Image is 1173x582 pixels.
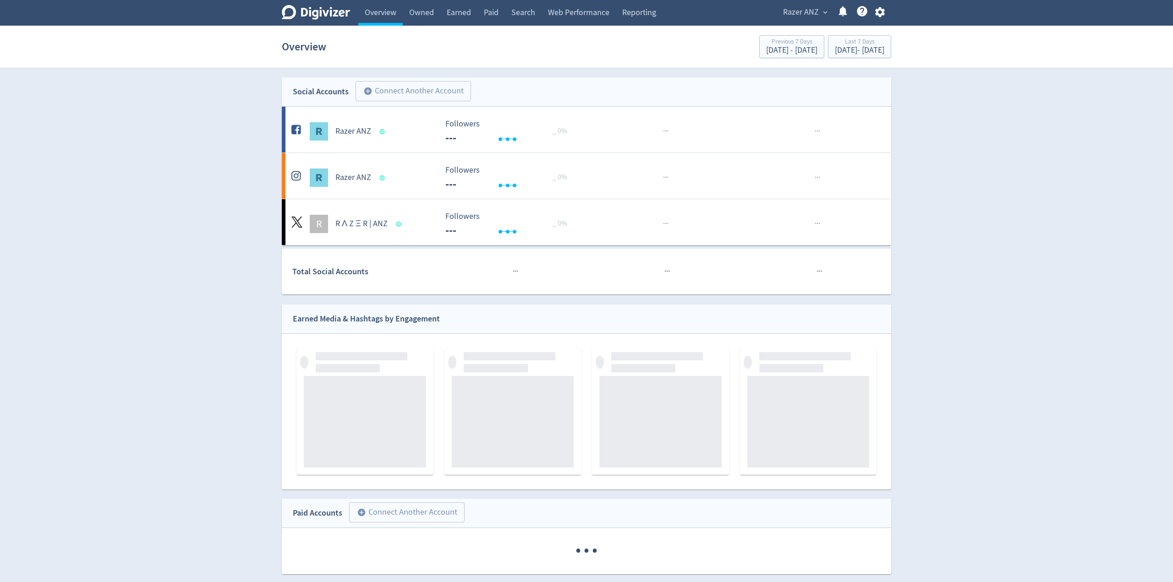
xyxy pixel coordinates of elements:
[282,107,891,152] a: Razer ANZ undefinedRazer ANZ Followers --- Followers --- _ 0%······
[574,528,582,574] span: ·
[818,218,820,229] span: ·
[759,35,824,58] button: Previous 7 Days[DATE] - [DATE]
[835,38,884,46] div: Last 7 Days
[766,38,817,46] div: Previous 7 Days
[666,266,668,277] span: ·
[310,215,328,233] div: R
[817,218,818,229] span: ·
[293,312,440,326] div: Earned Media & Hashtags by Engagement
[335,172,371,183] h5: Razer ANZ
[664,266,666,277] span: ·
[665,218,667,229] span: ·
[335,218,388,229] h5: R Λ Z Ξ R | ANZ
[817,172,818,183] span: ·
[380,129,388,134] span: Data last synced: 11 Aug 2025, 7:02am (AEST)
[342,504,465,522] a: Connect Another Account
[553,126,567,136] span: _ 0%
[380,175,388,180] span: Data last synced: 11 Aug 2025, 8:02am (AEST)
[815,218,817,229] span: ·
[818,172,820,183] span: ·
[663,218,665,229] span: ·
[282,32,326,61] h1: Overview
[667,172,669,183] span: ·
[663,172,665,183] span: ·
[363,87,373,96] span: add_circle
[441,120,578,144] svg: Followers ---
[515,266,516,277] span: ·
[835,46,884,54] div: [DATE] - [DATE]
[663,125,665,137] span: ·
[513,266,515,277] span: ·
[441,166,578,190] svg: Followers ---
[582,528,591,574] span: ·
[821,8,829,16] span: expand_more
[356,81,471,101] button: Connect Another Account
[828,35,891,58] button: Last 7 Days[DATE]- [DATE]
[667,218,669,229] span: ·
[292,265,439,278] div: Total Social Accounts
[815,125,817,137] span: ·
[293,506,342,520] div: Paid Accounts
[310,169,328,187] img: Razer ANZ undefined
[820,266,822,277] span: ·
[441,212,578,236] svg: Followers ---
[818,125,820,137] span: ·
[817,266,818,277] span: ·
[282,153,891,199] a: Razer ANZ undefinedRazer ANZ Followers --- Followers --- _ 0%······
[665,125,667,137] span: ·
[780,5,830,20] button: Razer ANZ
[783,5,819,20] span: Razer ANZ
[591,528,599,574] span: ·
[516,266,518,277] span: ·
[766,46,817,54] div: [DATE] - [DATE]
[335,126,371,137] h5: Razer ANZ
[815,172,817,183] span: ·
[282,199,891,245] a: RR Λ Z Ξ R | ANZ Followers --- Followers --- _ 0%······
[349,82,471,101] a: Connect Another Account
[553,173,567,182] span: _ 0%
[310,122,328,141] img: Razer ANZ undefined
[357,508,366,517] span: add_circle
[293,85,349,98] div: Social Accounts
[349,502,465,522] button: Connect Another Account
[553,219,567,228] span: _ 0%
[817,125,818,137] span: ·
[396,222,404,227] span: Data last synced: 11 Aug 2025, 10:02am (AEST)
[668,266,670,277] span: ·
[665,172,667,183] span: ·
[818,266,820,277] span: ·
[667,125,669,137] span: ·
